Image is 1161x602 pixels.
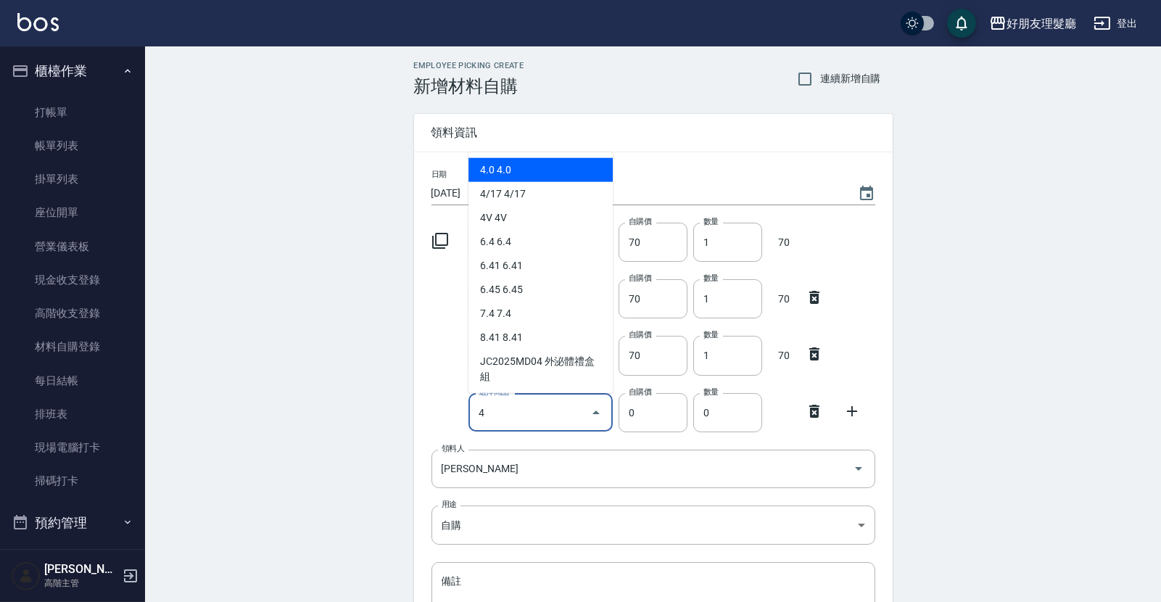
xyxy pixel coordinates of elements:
img: Person [12,561,41,590]
div: 自購 [431,506,875,545]
a: 帳單列表 [6,129,139,162]
a: 高階收支登錄 [6,297,139,330]
a: 材料自購登錄 [6,330,139,363]
p: 70 [768,292,800,307]
span: 領料資訊 [431,125,875,140]
a: 掛單列表 [6,162,139,196]
button: Close [584,401,608,424]
input: YYYY/MM/DD [431,181,843,205]
h5: [PERSON_NAME] [44,562,118,577]
a: 掃碼打卡 [6,464,139,498]
li: 6.4 6.4 [468,230,613,254]
p: 高階主管 [44,577,118,590]
label: 自購價 [629,273,651,284]
label: 數量 [703,329,719,340]
label: 用途 [442,499,457,510]
button: Choose date, selected date is 2025-09-19 [849,176,884,211]
a: 座位開單 [6,196,139,229]
button: save [947,9,976,38]
button: 好朋友理髮廳 [983,9,1082,38]
label: 領料人 [442,443,464,454]
li: 7.4 7.4 [468,302,613,326]
button: 櫃檯作業 [6,52,139,90]
label: 數量 [703,273,719,284]
a: 打帳單 [6,96,139,129]
button: Open [847,457,870,480]
img: Logo [17,13,59,31]
label: 數量 [703,387,719,397]
li: 4V 4V [468,206,613,230]
p: 70 [768,235,800,250]
button: 登出 [1088,10,1144,37]
label: 自購價 [629,387,651,397]
li: 6.45 6.45 [468,278,613,302]
button: 預約管理 [6,504,139,542]
li: 染膏6.4 6.4 [468,389,613,413]
a: 每日結帳 [6,364,139,397]
a: 現金收支登錄 [6,263,139,297]
div: 好朋友理髮廳 [1007,15,1076,33]
h3: 新增材料自購 [414,76,524,96]
p: 70 [768,348,800,363]
li: 8.41 8.41 [468,326,613,350]
a: 排班表 [6,397,139,431]
li: 4.0 4.0 [468,158,613,182]
button: 報表及分析 [6,541,139,579]
span: 連續新增自購 [820,71,881,86]
h2: Employee Picking Create [414,61,524,70]
label: 自購價 [629,329,651,340]
label: 數量 [703,216,719,227]
li: 6.41 6.41 [468,254,613,278]
li: JC2025MD04 外泌體禮盒組 [468,350,613,389]
label: 自購價 [629,216,651,227]
li: 4/17 4/17 [468,182,613,206]
a: 現場電腦打卡 [6,431,139,464]
label: 日期 [431,169,447,180]
a: 營業儀表板 [6,230,139,263]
